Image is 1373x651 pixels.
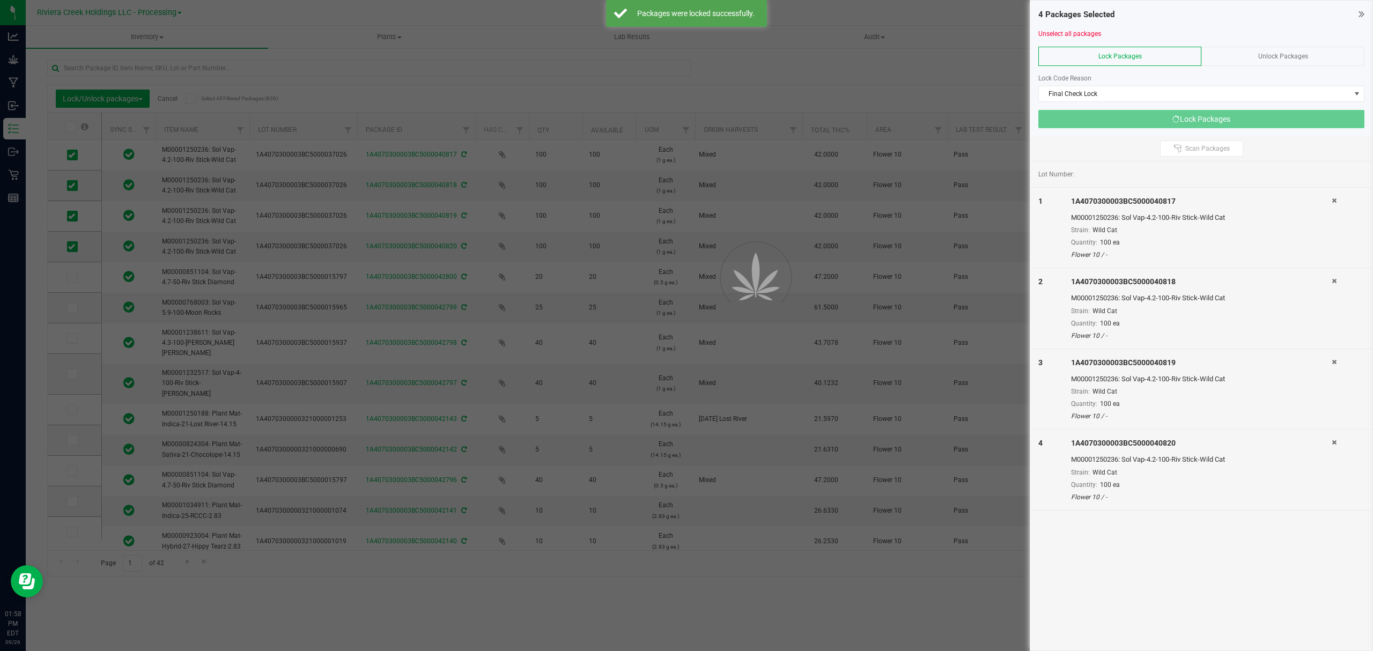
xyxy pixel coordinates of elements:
iframe: Resource center [11,565,43,597]
span: Quantity: [1071,239,1097,246]
div: M00001250236: Sol Vap-4.2-100-Riv Stick-Wild Cat [1071,293,1332,304]
span: Quantity: [1071,320,1097,327]
span: 3 [1038,358,1043,367]
div: 1A4070300003BC5000040817 [1071,196,1332,207]
div: M00001250236: Sol Vap-4.2-100-Riv Stick-Wild Cat [1071,212,1332,223]
button: Scan Packages [1160,140,1243,157]
span: Strain: [1071,469,1090,476]
div: Flower 10 / - [1071,411,1332,421]
span: Scan Packages [1185,144,1230,153]
span: Final Check Lock [1039,86,1350,101]
div: 1A4070300003BC5000040819 [1071,357,1332,368]
div: M00001250236: Sol Vap-4.2-100-Riv Stick-Wild Cat [1071,454,1332,465]
div: Flower 10 / - [1071,331,1332,341]
span: Lock Packages [1098,53,1142,60]
span: 100 ea [1100,481,1120,489]
span: Quantity: [1071,481,1097,489]
span: Unlock Packages [1258,53,1308,60]
button: Lock Packages [1038,110,1364,128]
span: Strain: [1071,226,1090,234]
div: 1A4070300003BC5000040820 [1071,438,1332,449]
span: 2 [1038,277,1043,286]
span: Lot Number: [1038,169,1074,179]
div: Flower 10 / - [1071,250,1332,260]
span: 1 [1038,197,1043,205]
span: Wild Cat [1093,226,1117,234]
span: Quantity: [1071,400,1097,408]
span: 100 ea [1100,239,1120,246]
span: Strain: [1071,307,1090,315]
div: Packages were locked successfully. [633,8,759,19]
span: Wild Cat [1093,388,1117,395]
div: Flower 10 / - [1071,492,1332,502]
div: M00001250236: Sol Vap-4.2-100-Riv Stick-Wild Cat [1071,374,1332,384]
span: Strain: [1071,388,1090,395]
span: Lock Code Reason [1038,75,1091,82]
span: 100 ea [1100,400,1120,408]
a: Unselect all packages [1038,30,1101,38]
div: 1A4070300003BC5000040818 [1071,276,1332,287]
span: Wild Cat [1093,307,1117,315]
span: 4 [1038,439,1043,447]
span: 100 ea [1100,320,1120,327]
span: Wild Cat [1093,469,1117,476]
